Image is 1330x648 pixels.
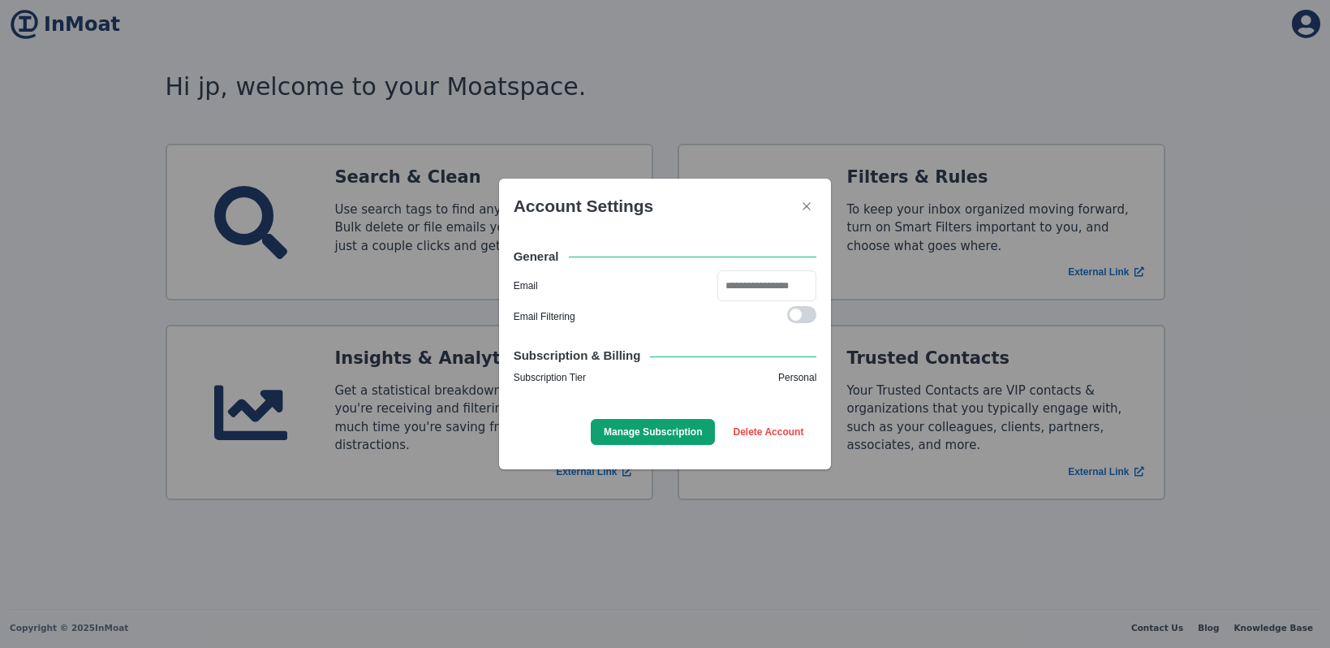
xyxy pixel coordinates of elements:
[514,193,654,219] span: Account Settings
[514,347,641,365] div: Subscription & Billing
[604,425,702,439] span: Manage Subscription
[514,309,575,324] div: Email Filtering
[720,419,816,445] button: Delete Account
[591,419,715,445] button: Manage Subscription
[733,425,803,439] span: Delete Account
[514,279,538,293] div: Email
[514,370,586,385] div: Subscription Tier
[514,248,559,266] div: General
[778,370,816,385] div: personal
[797,197,816,216] button: Close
